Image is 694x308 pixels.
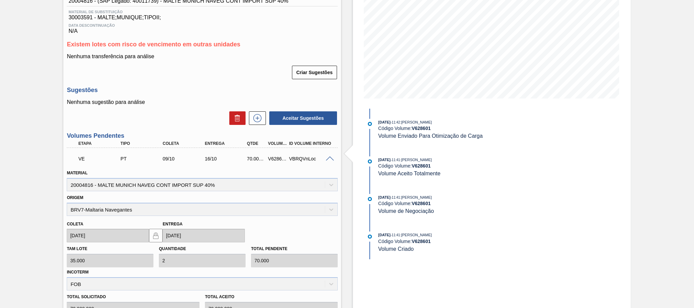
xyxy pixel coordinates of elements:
[391,158,400,162] span: - 11:41
[68,10,336,14] span: Material de Substituição
[412,163,430,169] strong: V 628601
[378,171,441,176] span: Volume Aceito Totalmente
[68,23,336,27] span: Data Descontinuação
[269,111,337,125] button: Aceitar Sugestões
[67,270,88,274] label: Incoterm
[378,195,391,199] span: [DATE]
[400,158,432,162] span: : [PERSON_NAME]
[412,126,430,131] strong: V 628601
[293,65,338,80] div: Criar Sugestões
[412,239,430,244] strong: V 628601
[67,99,338,105] p: Nenhuma sugestão para análise
[161,156,208,161] div: 09/10/2025
[159,246,186,251] label: Quantidade
[378,208,434,214] span: Volume de Negociação
[67,229,149,242] input: dd/mm/yyyy
[205,292,338,302] label: Total Aceito
[368,159,372,163] img: atual
[378,133,483,139] span: Volume Enviado Para Otimização de Carga
[119,141,166,146] div: Tipo
[67,292,199,302] label: Total Solicitado
[378,158,391,162] span: [DATE]
[391,233,400,237] span: - 11:41
[251,246,287,251] label: Total pendente
[67,132,338,139] h3: Volumes Pendentes
[378,163,539,169] div: Código Volume:
[391,120,400,124] span: - 11:42
[378,120,391,124] span: [DATE]
[245,156,267,161] div: 70.000,000
[266,111,338,126] div: Aceitar Sugestões
[68,15,336,21] span: 30003591 - MALTE;MUNIQUE;TIPOII;
[400,233,432,237] span: : [PERSON_NAME]
[288,141,335,146] div: Id Volume Interno
[163,229,245,242] input: dd/mm/yyyy
[288,156,335,161] div: VBRQVnLoc
[77,151,124,166] div: Volume Enviado para Transporte
[67,171,87,175] label: Material
[67,246,87,251] label: Tam lote
[67,87,338,94] h3: Sugestões
[119,156,166,161] div: Pedido de Transferência
[78,156,122,161] p: VE
[378,233,391,237] span: [DATE]
[292,66,337,79] button: Criar Sugestões
[400,195,432,199] span: : [PERSON_NAME]
[378,126,539,131] div: Código Volume:
[67,53,338,60] p: Nenhuma transferência para análise
[378,246,414,252] span: Volume Criado
[67,222,83,226] label: Coleta
[391,196,400,199] span: - 11:41
[67,41,240,48] span: Existem lotes com risco de vencimento em outras unidades
[161,141,208,146] div: Coleta
[77,141,124,146] div: Etapa
[368,122,372,126] img: atual
[163,222,183,226] label: Entrega
[203,156,251,161] div: 16/10/2025
[246,111,266,125] div: Nova sugestão
[152,232,160,240] img: locked
[266,156,288,161] div: V628601
[149,229,163,242] button: locked
[67,21,338,34] div: N/A
[368,235,372,239] img: atual
[378,201,539,206] div: Código Volume:
[412,201,430,206] strong: V 628601
[67,195,83,200] label: Origem
[368,197,372,201] img: atual
[245,141,267,146] div: Qtde
[203,141,251,146] div: Entrega
[378,239,539,244] div: Código Volume:
[226,111,246,125] div: Excluir Sugestões
[400,120,432,124] span: : [PERSON_NAME]
[266,141,288,146] div: Volume Portal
